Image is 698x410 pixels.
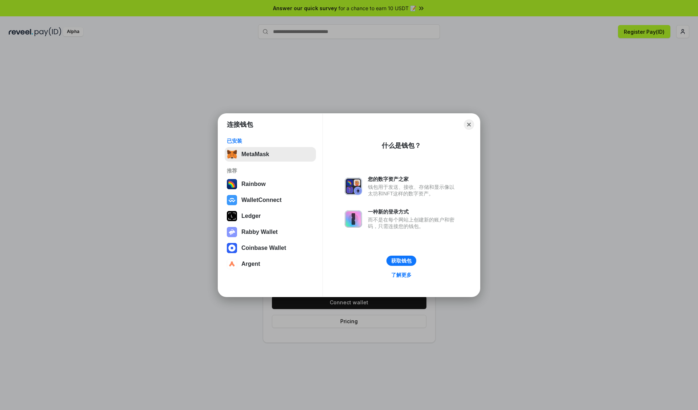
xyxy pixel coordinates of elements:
[382,141,421,150] div: 什么是钱包？
[225,225,316,239] button: Rabby Wallet
[368,208,458,215] div: 一种新的登录方式
[241,229,278,235] div: Rabby Wallet
[227,259,237,269] img: svg+xml,%3Csvg%20width%3D%2228%22%20height%3D%2228%22%20viewBox%3D%220%200%2028%2028%22%20fill%3D...
[225,177,316,191] button: Rainbow
[368,176,458,182] div: 您的数字资产之家
[345,178,362,195] img: svg+xml,%3Csvg%20xmlns%3D%22http%3A%2F%2Fwww.w3.org%2F2000%2Fsvg%22%20fill%3D%22none%22%20viewBox...
[241,245,286,251] div: Coinbase Wallet
[241,261,260,267] div: Argent
[227,149,237,159] img: svg+xml,%3Csvg%20fill%3D%22none%22%20height%3D%2233%22%20viewBox%3D%220%200%2035%2033%22%20width%...
[227,120,253,129] h1: 连接钱包
[345,210,362,228] img: svg+xml,%3Csvg%20xmlns%3D%22http%3A%2F%2Fwww.w3.org%2F2000%2Fsvg%22%20fill%3D%22none%22%20viewBox...
[241,213,261,219] div: Ledger
[391,257,412,264] div: 获取钱包
[225,193,316,207] button: WalletConnect
[227,195,237,205] img: svg+xml,%3Csvg%20width%3D%2228%22%20height%3D%2228%22%20viewBox%3D%220%200%2028%2028%22%20fill%3D...
[227,211,237,221] img: svg+xml,%3Csvg%20xmlns%3D%22http%3A%2F%2Fwww.w3.org%2F2000%2Fsvg%22%20width%3D%2228%22%20height%3...
[225,257,316,271] button: Argent
[227,227,237,237] img: svg+xml,%3Csvg%20xmlns%3D%22http%3A%2F%2Fwww.w3.org%2F2000%2Fsvg%22%20fill%3D%22none%22%20viewBox...
[387,270,416,280] a: 了解更多
[227,167,314,174] div: 推荐
[386,256,416,266] button: 获取钱包
[368,184,458,197] div: 钱包用于发送、接收、存储和显示像以太坊和NFT这样的数字资产。
[227,243,237,253] img: svg+xml,%3Csvg%20width%3D%2228%22%20height%3D%2228%22%20viewBox%3D%220%200%2028%2028%22%20fill%3D...
[225,147,316,162] button: MetaMask
[241,197,282,203] div: WalletConnect
[391,272,412,278] div: 了解更多
[227,179,237,189] img: svg+xml,%3Csvg%20width%3D%22120%22%20height%3D%22120%22%20viewBox%3D%220%200%20120%20120%22%20fil...
[225,241,316,255] button: Coinbase Wallet
[225,209,316,223] button: Ledger
[464,119,474,130] button: Close
[241,151,269,158] div: MetaMask
[368,216,458,230] div: 而不是在每个网站上创建新的账户和密码，只需连接您的钱包。
[227,138,314,144] div: 已安装
[241,181,266,187] div: Rainbow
